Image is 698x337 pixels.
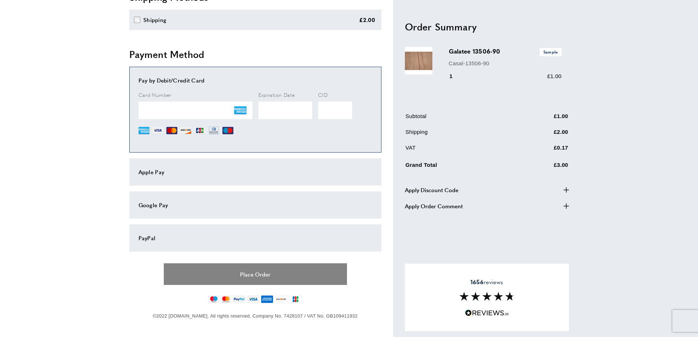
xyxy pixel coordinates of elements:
[405,185,458,194] span: Apply Discount Code
[318,102,352,119] iframe: Secure Credit Card Frame - CVV
[258,102,313,119] iframe: Secure Credit Card Frame - Expiration Date
[518,112,568,126] td: £1.00
[261,295,274,303] img: american-express
[359,15,376,24] div: £2.00
[208,295,219,303] img: maestro
[405,201,463,210] span: Apply Order Comment
[152,125,163,136] img: VI.png
[139,168,372,176] div: Apple Pay
[153,313,358,319] span: ©2022 [DOMAIN_NAME]. All rights reserved. Company No. 7428107 / VAT No. GB109411932
[518,143,568,158] td: £0.17
[222,125,233,136] img: MI.png
[258,91,295,98] span: Expiration Date
[194,125,205,136] img: JCB.png
[164,263,347,285] button: Place Order
[318,91,328,98] span: CID
[233,295,245,303] img: paypal
[405,20,569,33] h2: Order Summary
[540,48,562,56] span: Sample
[406,112,517,126] td: Subtotal
[139,102,252,119] iframe: Secure Credit Card Frame - Credit Card Number
[180,125,191,136] img: DI.png
[129,48,381,61] h2: Payment Method
[449,72,463,81] div: 1
[289,295,302,303] img: jcb
[275,295,288,303] img: discover
[405,47,432,74] img: Galatee 13506-90
[139,125,149,136] img: AE.png
[208,125,220,136] img: DN.png
[465,309,509,316] img: Reviews.io 5 stars
[459,292,514,301] img: Reviews section
[139,234,372,242] div: PayPal
[139,201,372,209] div: Google Pay
[449,59,562,67] p: Casal-13506-90
[406,128,517,142] td: Shipping
[470,278,503,286] span: reviews
[139,76,372,85] div: Pay by Debit/Credit Card
[221,295,231,303] img: mastercard
[470,278,484,286] strong: 1656
[143,15,166,24] div: Shipping
[406,143,517,158] td: VAT
[166,125,177,136] img: MC.png
[139,91,171,98] span: Card Number
[234,104,247,117] img: AE.png
[547,73,561,79] span: £1.00
[406,159,517,175] td: Grand Total
[518,128,568,142] td: £2.00
[247,295,259,303] img: visa
[518,159,568,175] td: £3.00
[449,47,562,56] h3: Galatee 13506-90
